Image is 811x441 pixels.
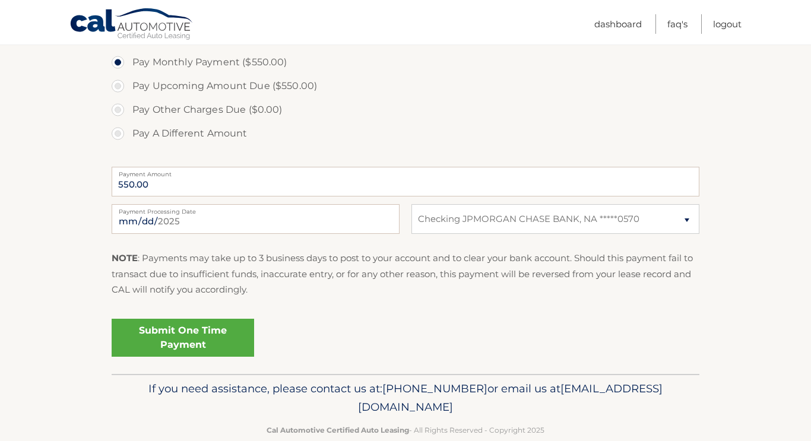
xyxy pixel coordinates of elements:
[112,250,699,297] p: : Payments may take up to 3 business days to post to your account and to clear your bank account....
[112,252,138,264] strong: NOTE
[119,379,692,417] p: If you need assistance, please contact us at: or email us at
[713,14,742,34] a: Logout
[112,204,400,234] input: Payment Date
[112,50,699,74] label: Pay Monthly Payment ($550.00)
[594,14,642,34] a: Dashboard
[112,167,699,196] input: Payment Amount
[69,8,194,42] a: Cal Automotive
[382,382,487,395] span: [PHONE_NUMBER]
[119,424,692,436] p: - All Rights Reserved - Copyright 2025
[112,167,699,176] label: Payment Amount
[112,74,699,98] label: Pay Upcoming Amount Due ($550.00)
[667,14,688,34] a: FAQ's
[112,204,400,214] label: Payment Processing Date
[112,319,254,357] a: Submit One Time Payment
[112,122,699,145] label: Pay A Different Amount
[267,426,409,434] strong: Cal Automotive Certified Auto Leasing
[112,98,699,122] label: Pay Other Charges Due ($0.00)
